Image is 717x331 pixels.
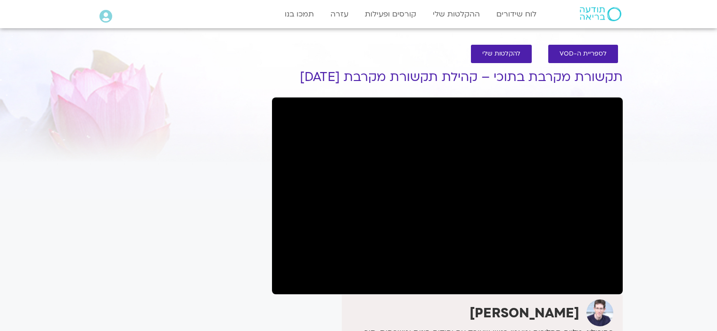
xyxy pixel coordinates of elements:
a: לספריית ה-VOD [548,45,618,63]
a: לוח שידורים [492,5,541,23]
span: להקלטות שלי [482,50,520,57]
a: ההקלטות שלי [428,5,485,23]
a: קורסים ופעילות [360,5,421,23]
h1: תקשורת מקרבת בתוכי – קהילת תקשורת מקרבת [DATE] [272,70,623,84]
a: להקלטות שלי [471,45,532,63]
a: תמכו בנו [280,5,319,23]
strong: [PERSON_NAME] [470,304,579,322]
img: ערן טייכר [586,299,613,326]
img: תודעה בריאה [580,7,621,21]
span: לספריית ה-VOD [560,50,607,57]
a: עזרה [326,5,353,23]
